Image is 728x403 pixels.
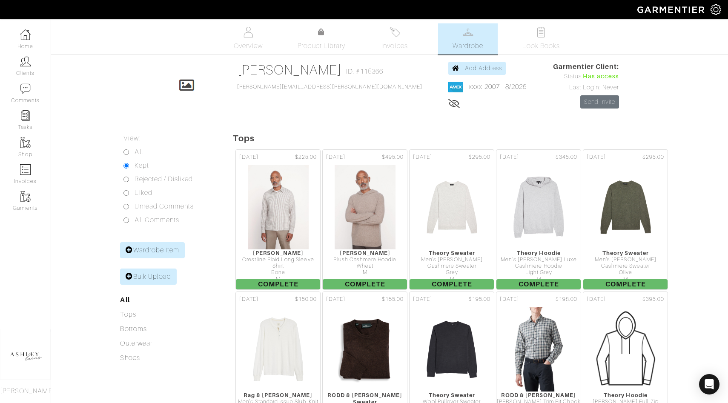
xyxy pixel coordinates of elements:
[20,110,31,121] img: reminder-icon-8004d30b9f0a5d33ae49ab947aed9ed385cf756f9e5892f1edd6e32f2345188e.png
[326,153,345,161] span: [DATE]
[408,149,495,291] a: [DATE] $295.00 Theory Sweater Men's [PERSON_NAME] Cashmere Sweater Grey M Complete
[514,307,563,392] img: nY1UfPa12qrWDRWG46pL6qh5
[633,2,711,17] img: garmentier-logo-header-white-b43fb05a5012e4ada735d5af1a66efaba907eab6374d6393d1fbf88cb4ef424d.png
[346,66,383,77] span: ID: #115366
[365,23,424,54] a: Invoices
[582,149,669,291] a: [DATE] $295.00 Theory Sweater Men's [PERSON_NAME] Cashmere Sweater Olive M Complete
[463,27,473,37] img: wardrobe-487a4870c1b7c33e795ec22d11cfc2ed9d08956e64fb3008fe2437562e282088.svg
[583,279,668,289] span: Complete
[135,147,143,157] label: All
[20,164,31,175] img: orders-icon-0abe47150d42831381b5fb84f609e132dff9fe21cb692f30cb5eec754e2cba89.png
[583,72,619,81] span: Has access
[323,250,407,256] div: [PERSON_NAME]
[323,257,407,263] div: Plush Cashmere Hoodie
[465,65,502,71] span: Add Address
[500,153,519,161] span: [DATE]
[295,295,317,303] span: $150.00
[410,269,494,276] div: Grey
[236,276,320,283] div: M
[20,191,31,202] img: garments-icon-b7da505a4dc4fd61783c78ac3ca0ef83fa9d6f193b1c9dc38574b1d14d53ca28.png
[247,165,309,250] img: hEBBtGaeHYNU6WdS9TUkrApe
[239,153,258,161] span: [DATE]
[583,269,668,276] div: Olive
[410,279,494,289] span: Complete
[20,29,31,40] img: dashboard-icon-dbcd8f5a0b271acd01030246c82b418ddd0df26cd7fceb0bd07c9910d44c42f6.png
[292,27,351,51] a: Product Library
[326,295,345,303] span: [DATE]
[120,340,152,347] a: Outerwear
[587,295,605,303] span: [DATE]
[511,165,567,250] img: DKXXuUm3i1PukzPanqqXW6vf
[236,279,320,289] span: Complete
[382,153,404,161] span: $495.00
[469,153,490,161] span: $295.00
[323,269,407,276] div: M
[135,188,152,198] label: Liked
[522,41,560,51] span: Look Books
[711,4,721,15] img: gear-icon-white-bd11855cb880d31180b6d7d6211b90ccbf57a29d726f0c71d8c61bd08dd39cc2.png
[120,296,129,304] a: All
[410,392,494,398] div: Theory Sweater
[536,27,547,37] img: todo-9ac3debb85659649dc8f770b8b6100bb5dab4b48dedcbae339e5042a72dfd3cc.svg
[334,165,396,250] img: xdpA6GnTbUT3pzhuFk8TFDyZ
[583,307,668,392] img: Mens_Hoodie-38bdc428696874f1a1074ecd59db3d7cd8797785e3f88d9c5409df3127bbba0a.png
[583,257,668,270] div: Men's [PERSON_NAME] Cashmere Sweater
[237,84,423,90] a: [PERSON_NAME][EMAIL_ADDRESS][PERSON_NAME][DOMAIN_NAME]
[120,311,136,318] a: Tops
[337,307,393,392] img: FRW5JEno5y9ufXuGsiB1zriq
[556,153,577,161] span: $345.00
[120,325,146,333] a: Bottoms
[250,307,306,392] img: KmEPQV1bpW1Vq6kj3GzxPFQP
[120,354,140,362] a: Shoes
[500,295,519,303] span: [DATE]
[587,153,605,161] span: [DATE]
[233,133,728,143] h5: Tops
[496,279,581,289] span: Complete
[410,257,494,270] div: Men's [PERSON_NAME] Cashmere Sweater
[235,149,321,291] a: [DATE] $225.00 [PERSON_NAME] Crestline Plaid Long Sleeve Shirt Bone M Complete
[218,23,278,54] a: Overview
[236,269,320,276] div: Bone
[135,215,179,225] label: All Comments
[413,295,432,303] span: [DATE]
[553,83,619,92] div: Last Login: Never
[20,137,31,148] img: garments-icon-b7da505a4dc4fd61783c78ac3ca0ef83fa9d6f193b1c9dc38574b1d14d53ca28.png
[120,242,185,258] a: Wardrobe Item
[236,250,320,256] div: [PERSON_NAME]
[424,165,480,250] img: Uy5hP4jSz1zn3TQYUMzHrtK9
[390,27,400,37] img: orders-27d20c2124de7fd6de4e0e44c1d41de31381a507db9b33961299e4e07d508b8c.svg
[323,263,407,269] div: Wheat
[236,392,320,398] div: Rag & [PERSON_NAME]
[234,41,262,51] span: Overview
[469,83,527,91] a: xxxx-2007 - 8/2026
[381,41,407,51] span: Invoices
[448,82,463,92] img: american_express-1200034d2e149cdf2cc7894a33a747db654cf6f8355cb502592f1d228b2ac700.png
[553,62,619,72] span: Garmentier Client:
[239,295,258,303] span: [DATE]
[323,279,407,289] span: Complete
[496,276,581,283] div: M
[382,295,404,303] span: $165.00
[453,41,483,51] span: Wardrobe
[642,153,664,161] span: $295.00
[321,149,408,291] a: [DATE] $495.00 [PERSON_NAME] Plush Cashmere Hoodie Wheat M Complete
[237,62,342,77] a: [PERSON_NAME]
[20,83,31,94] img: comment-icon-a0a6a9ef722e966f86d9cbdc48e553b5cf19dbc54f86b18d962a5391bc8f6eb6.png
[495,149,582,291] a: [DATE] $345.00 Theory Hoodie Men's [PERSON_NAME] Luxe Cashmere Hoodie Light Grey M Complete
[410,276,494,283] div: M
[295,153,317,161] span: $225.00
[135,201,194,212] label: Unread Comments
[20,56,31,67] img: clients-icon-6bae9207a08558b7cb47a8932f037763ab4055f8c8b6bfacd5dc20c3e0201464.png
[410,250,494,256] div: Theory Sweater
[496,257,581,270] div: Men's [PERSON_NAME] Luxe Cashmere Hoodie
[123,133,140,143] label: View:
[424,307,480,392] img: G19PAPhaohDhFQtL2yEvnLJx
[135,174,193,184] label: Rejected / Disliked
[583,276,668,283] div: M
[583,250,668,256] div: Theory Sweater
[469,295,490,303] span: $195.00
[496,250,581,256] div: Theory Hoodie
[553,72,619,81] div: Status:
[448,62,506,75] a: Add Address
[580,95,619,109] a: Send Invite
